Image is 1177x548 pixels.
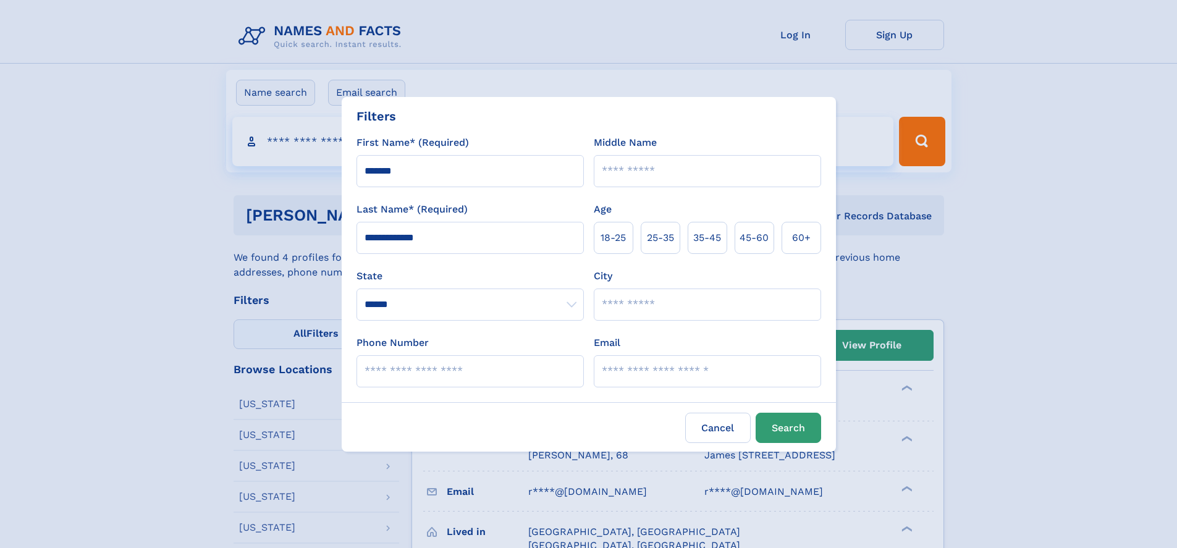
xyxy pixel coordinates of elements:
span: 18‑25 [601,230,626,245]
label: Last Name* (Required) [356,202,468,217]
span: 25‑35 [647,230,674,245]
label: First Name* (Required) [356,135,469,150]
button: Search [756,413,821,443]
label: Cancel [685,413,751,443]
span: 35‑45 [693,230,721,245]
label: Phone Number [356,335,429,350]
span: 60+ [792,230,811,245]
label: State [356,269,584,284]
label: City [594,269,612,284]
label: Age [594,202,612,217]
span: 45‑60 [740,230,769,245]
div: Filters [356,107,396,125]
label: Middle Name [594,135,657,150]
label: Email [594,335,620,350]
